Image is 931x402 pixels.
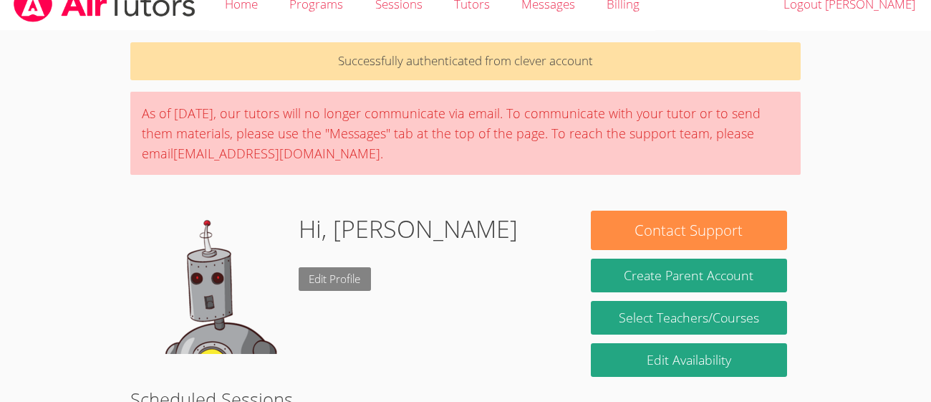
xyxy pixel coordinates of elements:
h1: Hi, [PERSON_NAME] [299,211,518,247]
div: As of [DATE], our tutors will no longer communicate via email. To communicate with your tutor or ... [130,92,801,175]
img: default.png [144,211,287,354]
button: Create Parent Account [591,259,788,292]
p: Successfully authenticated from clever account [130,42,801,80]
a: Edit Profile [299,267,372,291]
button: Contact Support [591,211,788,250]
a: Select Teachers/Courses [591,301,788,335]
a: Edit Availability [591,343,788,377]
